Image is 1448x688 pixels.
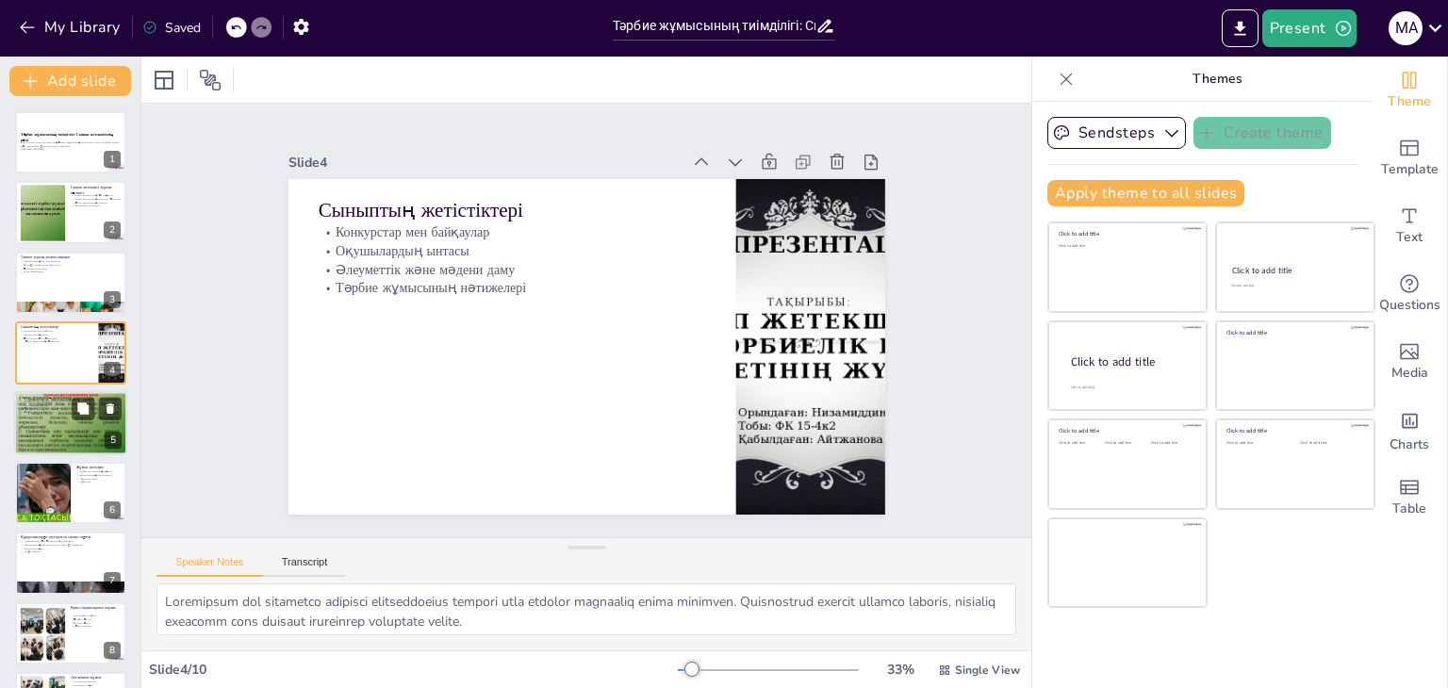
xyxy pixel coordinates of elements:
input: Insert title [613,12,815,40]
textarea: Loremipsum dol sitametco adipisci elitseddoeius tempori utla etdolor magnaaliq enima minimven. Qu... [156,583,1016,635]
p: Сынып жетекшісінің рөлі маңызды [71,193,121,197]
div: Slide 4 / 10 [149,661,678,679]
p: Әртүрлі әдістер [71,617,121,621]
button: Speaker Notes [156,556,263,577]
div: 3 [104,291,121,308]
p: Конкурстар мен байқаулар [21,330,93,334]
div: Change the overall theme [1372,57,1447,124]
div: 5 [105,432,122,449]
p: Сыныптың жетістіктері [21,324,93,330]
p: Жұмыс жоспарының маңызы [76,470,121,474]
p: Сынып туралы жалпы ақпарат [21,254,121,260]
p: Тәрбие жұмысының сапасы [20,410,122,414]
div: Get real-time input from your audience [1372,260,1447,328]
p: Generated with [URL] [21,148,121,152]
span: Questions [1379,295,1440,316]
div: Add ready made slides [1372,124,1447,192]
span: Single View [955,663,1020,678]
div: 5 [14,391,127,455]
div: Add text boxes [1372,192,1447,260]
div: Click to add title [1232,265,1357,276]
div: Add images, graphics, shapes or video [1372,328,1447,396]
div: Click to add text [1059,244,1193,249]
div: Click to add text [1151,441,1193,446]
div: Click to add title [1071,353,1192,369]
p: Ата-анамен жұмыс [71,675,121,680]
p: Жүйелілік [76,481,121,484]
p: Түзетулер енгізу [76,477,121,481]
p: Қызығушылықтар мен қабілеттер [21,263,121,267]
div: Saved [142,19,201,37]
div: Click to add text [1231,284,1357,288]
p: Оқушылардың ынтасы [452,68,725,369]
p: Тәрбие жұмысының нәтижелері [21,340,93,344]
p: Сынып жетекшінің жетістіктері [20,394,122,400]
p: Кәсіби даму [20,406,122,410]
p: Әлеуметтік және мәдени даму [21,336,93,340]
p: Оқушылардың ынтасы [21,334,93,337]
div: Click to add title [1226,427,1361,434]
button: Duplicate Slide [72,397,94,419]
div: 4 [15,321,126,384]
div: Click to add text [1105,441,1147,446]
p: Қолдау көрсету [71,621,121,625]
div: Click to add text [1300,441,1359,446]
p: Оқушылардың жас ерекшеліктері [21,259,121,263]
p: Жұмыс жоспары [76,465,121,470]
p: Оқушылардың қажеттіліктері [76,473,121,477]
div: 2 [15,181,126,243]
div: 7 [104,572,121,589]
button: Apply theme to all slides [1047,180,1244,206]
p: Themes [1081,57,1353,102]
div: 3 [15,252,126,314]
strong: Тәрбие жұмысының тиімділігі: Сынып жетекшісінің рөлі [21,132,112,142]
p: Тәрбие жұмысының тиімділігі [71,200,121,204]
p: Оқушылармен байланыс [71,204,121,207]
p: Жеке ерекшеліктер [21,270,121,273]
p: Тәрбие жұмысының нәтижелері [424,93,698,394]
div: Click to add title [1226,329,1361,336]
p: Әлеуметтік және мәдени даму [437,81,711,382]
p: Жеке жұмыс жүргізу [71,614,121,617]
span: Text [1396,227,1423,248]
p: Кәсіби шеберлік [71,624,121,628]
p: Оқушылардың қажеттіліктері мен қызығушылықтары [21,544,121,548]
button: Sendsteps [1047,117,1186,149]
p: Сынып жетекшісі туралы мәлімет [71,185,121,195]
span: Charts [1390,434,1429,455]
button: Export to PowerPoint [1222,9,1259,47]
p: Марапаттар мен жетістіктер [20,400,122,403]
button: Transcript [263,556,347,577]
p: Қиын оқушылармен жұмыс [71,605,121,611]
div: 1 [15,111,126,173]
div: 8 [15,602,126,664]
p: Құндылықтарға негізделген сынып сағаты [21,535,121,541]
span: Media [1391,363,1428,384]
p: Сыныптың жетістіктері [479,38,759,345]
button: Create theme [1193,117,1331,149]
button: Present [1262,9,1357,47]
div: Add charts and graphs [1372,396,1447,464]
span: Position [199,69,222,91]
div: 8 [104,642,121,659]
div: 6 [104,501,121,518]
div: Layout [149,65,179,95]
div: Click to add text [1226,441,1286,446]
span: Table [1392,499,1426,519]
p: Әлеуметтік динамика [21,267,121,270]
p: Тұлғалық даму [21,550,121,554]
button: My Library [14,12,128,42]
div: 6 [15,462,126,524]
p: Конкурстар мен байқаулар [466,56,739,356]
p: Пікірлерді тыңдау [21,547,121,550]
button: Delete Slide [99,397,122,419]
div: Click to add body [1071,385,1190,389]
p: Инновациялық әдістер [20,402,122,406]
p: Ата-анамен байланыс [71,680,121,684]
button: M A [1389,9,1423,47]
p: Сынып жетекшісінің білімі мен тәжірибесі [71,197,121,201]
p: Адамгершілік және әлеуметтік құндылықтар [21,540,121,544]
button: Add slide [9,66,131,96]
div: 1 [104,151,121,168]
div: 7 [15,532,126,594]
